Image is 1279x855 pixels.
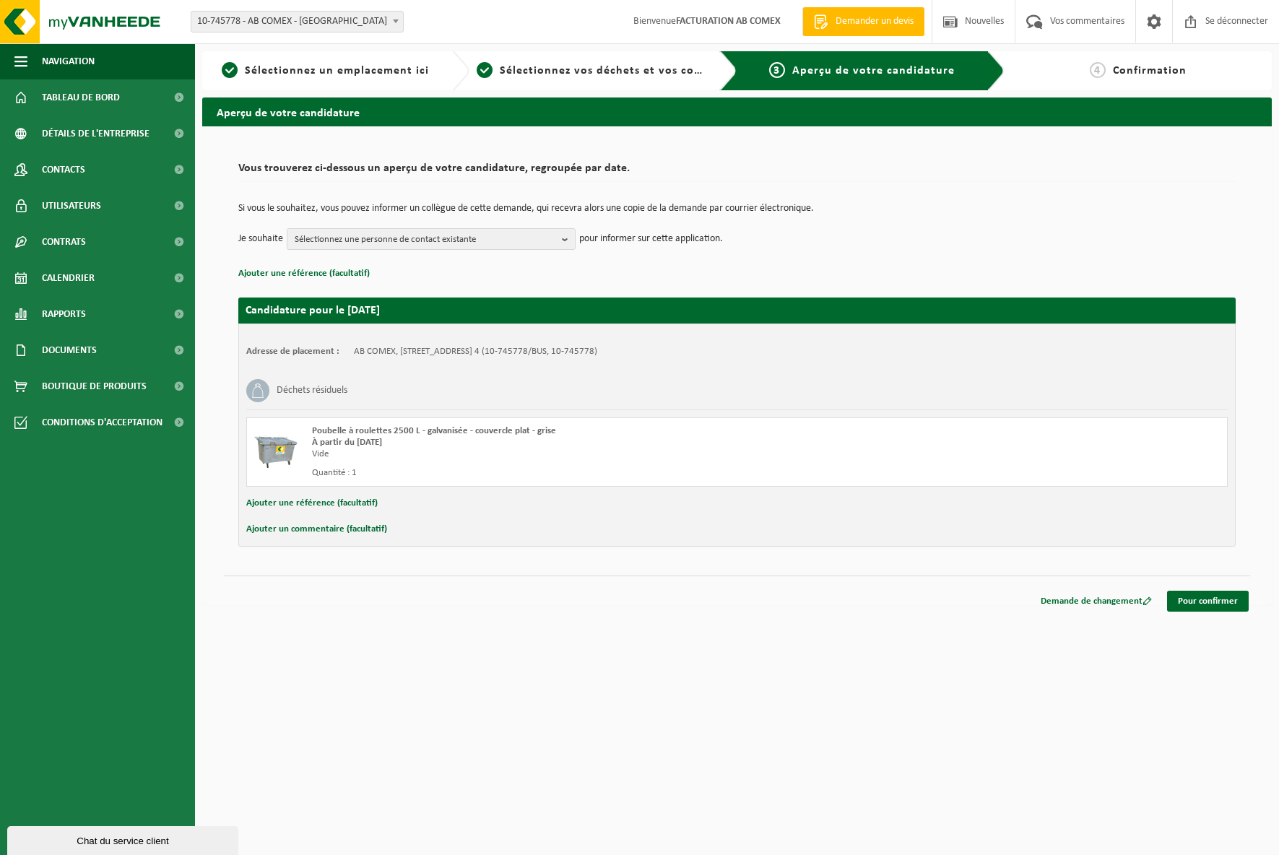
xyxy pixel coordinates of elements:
[42,56,95,67] font: Navigation
[42,201,101,212] font: Utilisateurs
[238,203,814,214] font: Si vous le souhaitez, vous pouvez informer un collègue de cette demande, qui recevra alors une co...
[7,823,241,855] iframe: widget de discussion
[1167,591,1249,612] a: Pour confirmer
[1041,596,1143,606] font: Demande de changement
[1178,596,1238,606] font: Pour confirmer
[312,426,556,435] font: Poubelle à roulettes 2500 L - galvanisée - couvercle plat - grise
[277,385,347,396] font: Déchets résiduels
[1050,16,1124,27] font: Vos commentaires
[633,16,676,27] font: Bienvenue
[477,62,708,79] a: 2Sélectionnez vos déchets et vos conteneurs
[209,62,441,79] a: 1Sélectionnez un emplacement ici
[965,16,1004,27] font: Nouvelles
[1113,65,1187,77] font: Confirmation
[312,468,357,477] font: Quantité : 1
[773,65,780,77] font: 3
[238,269,370,278] font: Ajouter une référence (facultatif)
[246,305,380,316] font: Candidature pour le [DATE]
[579,233,723,244] font: pour informer sur cette application.
[42,309,86,320] font: Rapports
[238,233,283,244] font: Je souhaite
[238,162,630,174] font: Vous trouverez ci-dessous un aperçu de votre candidature, regroupée par date.
[42,417,162,428] font: Conditions d'acceptation
[312,449,329,459] font: Vide
[312,438,382,447] font: À partir du [DATE]
[42,165,85,175] font: Contacts
[836,16,914,27] font: Demander un devis
[1205,16,1268,27] font: Se déconnecter
[42,92,120,103] font: Tableau de bord
[254,425,298,469] img: WB-2500-GAL-GY-01.png
[246,524,387,534] font: Ajouter un commentaire (facultatif)
[1094,65,1101,77] font: 4
[295,235,476,244] font: Sélectionnez une personne de contact existante
[246,494,378,513] button: Ajouter une référence (facultatif)
[354,347,597,356] font: AB COMEX, [STREET_ADDRESS] 4 (10-745778/BUS, 10-745778)
[246,520,387,539] button: Ajouter un commentaire (facultatif)
[42,345,97,356] font: Documents
[238,264,370,283] button: Ajouter une référence (facultatif)
[42,129,149,139] font: Détails de l'entreprise
[1030,591,1163,612] a: Demande de changement
[191,11,404,32] span: 10-745778 - AB COMEX - VILLERS-LE-TEMPLE
[197,16,387,27] font: 10-745778 - AB COMEX - [GEOGRAPHIC_DATA]
[42,273,95,284] font: Calendrier
[792,65,955,77] font: Aperçu de votre candidature
[226,65,233,77] font: 1
[246,498,378,508] font: Ajouter une référence (facultatif)
[500,65,744,77] font: Sélectionnez vos déchets et vos conteneurs
[287,228,576,250] button: Sélectionnez une personne de contact existante
[245,65,429,77] font: Sélectionnez un emplacement ici
[217,108,360,119] font: Aperçu de votre candidature
[42,237,86,248] font: Contrats
[802,7,924,36] a: Demander un devis
[246,347,339,356] font: Adresse de placement :
[191,12,403,32] span: 10-745778 - AB COMEX - VILLERS-LE-TEMPLE
[482,65,488,77] font: 2
[676,16,781,27] font: FACTURATION AB COMEX
[42,381,147,392] font: Boutique de produits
